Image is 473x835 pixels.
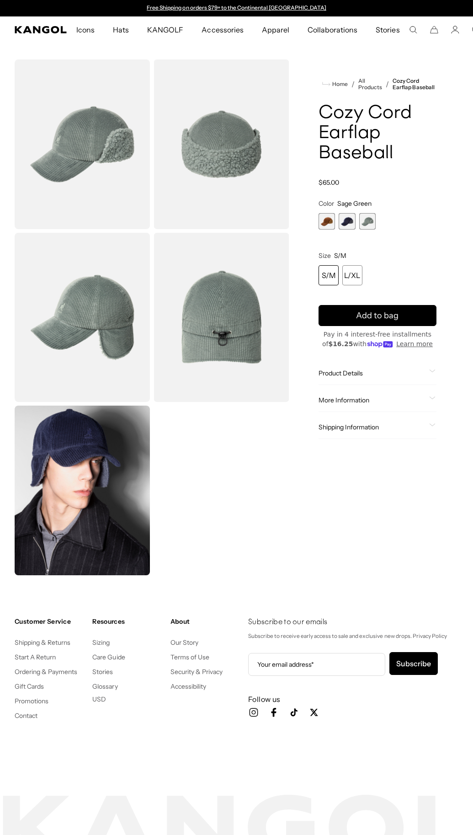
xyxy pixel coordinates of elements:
p: Subscribe to receive early access to sale and exclusive new drops. Privacy Policy [248,631,458,641]
h1: Cozy Cord Earflap Baseball [319,103,436,164]
span: Sage Green [337,199,372,208]
a: Ordering & Payments [15,668,78,676]
h4: Subscribe to our emails [248,617,458,627]
img: color-sage-green [154,233,289,402]
summary: Search here [409,26,417,34]
h4: Customer Service [15,617,85,626]
a: Stories [92,668,113,676]
span: Stories [376,16,399,43]
label: Hazy Indigo [339,213,355,230]
a: Start A Return [15,653,56,661]
button: Subscribe [389,652,438,675]
a: Cozy Cord Earflap Baseball [393,78,436,91]
a: Glossary [92,682,117,690]
h4: About [170,617,241,626]
div: 2 of 3 [339,213,355,230]
label: Rustic Caramel [319,213,335,230]
a: KANGOLF [138,16,192,43]
a: Security & Privacy [170,668,223,676]
a: Our Story [170,638,198,647]
a: Apparel [253,16,298,43]
a: Collaborations [298,16,367,43]
a: Home [322,80,348,88]
div: S/M [319,265,339,285]
slideshow-component: Announcement bar [143,5,331,12]
span: Color [319,199,334,208]
a: Terms of Use [170,653,209,661]
product-gallery: Gallery Viewer [15,59,289,575]
span: $65.00 [319,178,339,187]
a: All Products [358,78,382,91]
span: Apparel [262,16,289,43]
span: Icons [76,16,95,43]
li: / [348,79,355,90]
a: Care Guide [92,653,125,661]
span: Home [330,81,348,87]
span: Collaborations [308,16,357,43]
li: / [382,79,389,90]
a: Gift Cards [15,682,44,690]
a: Accessibility [170,682,206,690]
span: Product Details [319,369,425,377]
a: Accessories [192,16,252,43]
span: More Information [319,396,425,404]
a: Icons [67,16,104,43]
label: Sage Green [359,213,376,230]
button: USD [92,695,106,703]
span: Shipping Information [319,423,425,431]
span: Size [319,252,331,260]
a: Promotions [15,697,48,705]
img: color-sage-green [15,59,150,229]
div: Announcement [143,5,331,12]
a: Kangol [15,26,67,33]
a: Shipping & Returns [15,638,71,647]
a: Sizing [92,638,110,647]
button: Add to bag [319,305,436,326]
h3: Follow us [248,694,458,704]
h4: Resources [92,617,163,626]
img: color-sage-green [154,59,289,229]
a: Contact [15,712,37,720]
a: Hats [104,16,138,43]
div: 3 of 3 [359,213,376,230]
span: Accessories [202,16,243,43]
div: L/XL [342,265,362,285]
img: hazy-indigo [15,406,150,575]
button: Cart [430,26,438,34]
a: Account [451,26,459,34]
span: S/M [334,252,346,260]
span: KANGOLF [147,16,183,43]
nav: breadcrumbs [319,78,436,91]
div: 1 of 2 [143,5,331,12]
div: 1 of 3 [319,213,335,230]
img: color-sage-green [15,233,150,402]
span: Add to bag [356,310,399,322]
a: Stories [367,16,409,43]
span: Hats [113,16,129,43]
a: Free Shipping on orders $79+ to the Continental [GEOGRAPHIC_DATA] [147,4,326,11]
